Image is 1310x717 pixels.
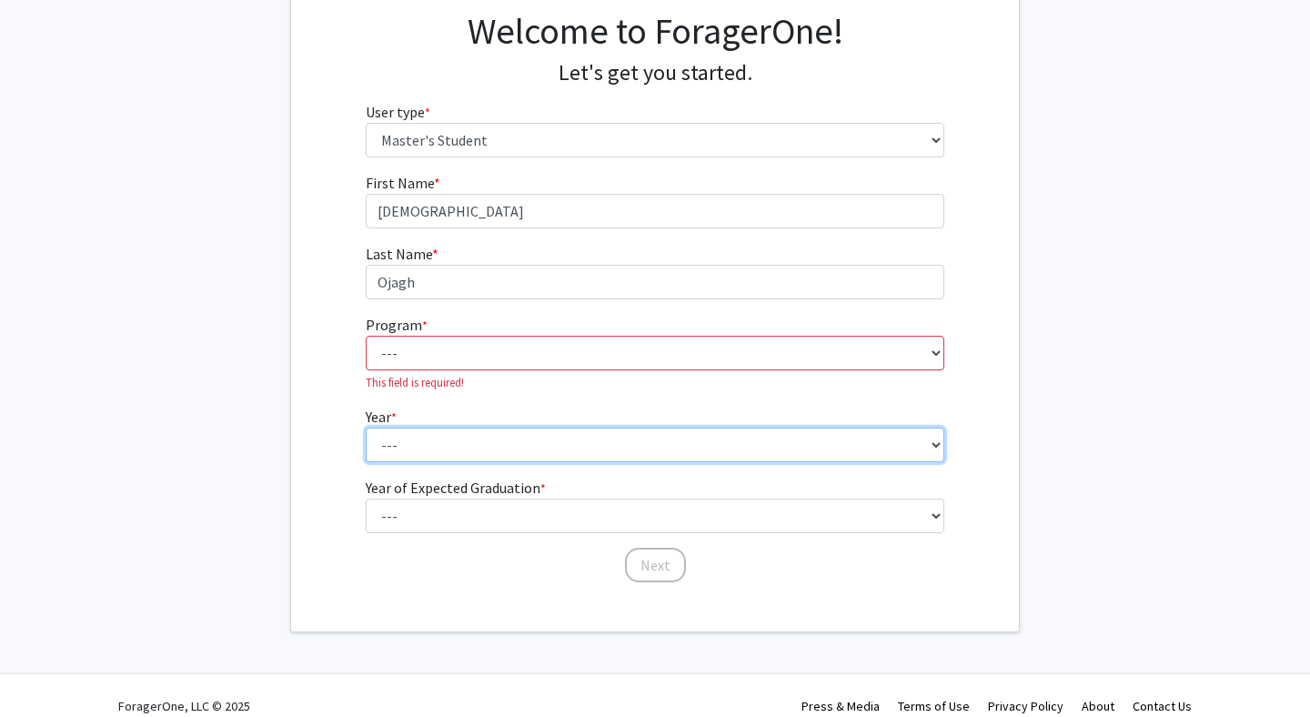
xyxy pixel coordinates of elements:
[625,548,686,582] button: Next
[14,635,77,703] iframe: Chat
[366,245,432,263] span: Last Name
[801,698,880,714] a: Press & Media
[898,698,970,714] a: Terms of Use
[1133,698,1192,714] a: Contact Us
[366,406,397,428] label: Year
[366,477,546,499] label: Year of Expected Graduation
[366,174,434,192] span: First Name
[366,374,945,391] p: This field is required!
[366,9,945,53] h1: Welcome to ForagerOne!
[988,698,1063,714] a: Privacy Policy
[366,101,430,123] label: User type
[366,60,945,86] h4: Let's get you started.
[1082,698,1114,714] a: About
[366,314,428,336] label: Program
